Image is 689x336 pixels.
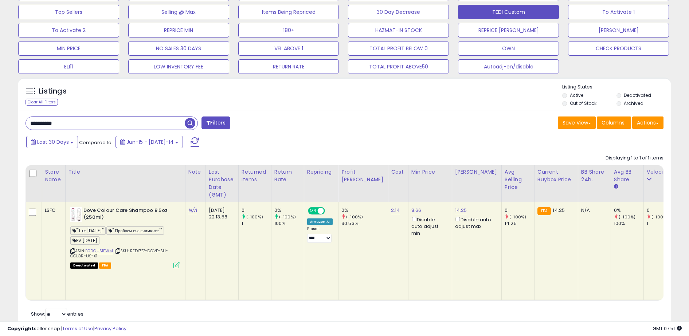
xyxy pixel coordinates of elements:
[126,138,174,146] span: Jun-15 - [DATE]-14
[632,116,663,129] button: Actions
[209,168,235,199] div: Last Purchase Date (GMT)
[647,220,676,227] div: 1
[26,99,58,106] div: Clear All Filters
[45,168,62,183] div: Store Name
[624,100,643,106] label: Archived
[188,207,197,214] a: N/A
[341,207,388,214] div: 0%
[39,86,67,96] h5: Listings
[274,168,301,183] div: Return Rate
[568,41,669,56] button: CHECK PRODUCTS
[62,325,93,332] a: Terms of Use
[562,84,671,91] p: Listing States:
[246,214,263,220] small: (-100%)
[455,216,496,230] div: Disable auto adjust max
[558,116,596,129] button: Save View
[7,325,34,332] strong: Copyright
[307,218,333,225] div: Amazon AI
[201,116,230,129] button: Filters
[99,262,111,269] span: FBA
[647,168,673,176] div: Velocity
[537,207,551,215] small: FBA
[18,5,119,19] button: Top Sellers
[70,236,100,245] span: PV [DATE]
[614,207,643,214] div: 0%
[348,41,449,56] button: TOTAL PROFIT BELOW 0
[242,168,268,183] div: Returned Items
[324,208,335,214] span: OFF
[70,226,106,235] span: ""tier [DATE]"
[79,139,113,146] span: Compared to:
[209,207,233,220] div: [DATE] 22:13:58
[455,207,467,214] a: 14.25
[116,136,183,148] button: Jun-15 - [DATE]-14
[597,116,631,129] button: Columns
[458,59,559,74] button: Autoadj-en/disable
[128,5,229,19] button: Selling @ Max
[537,168,575,183] div: Current Buybox Price
[411,216,446,237] div: Disable auto adjust min
[348,5,449,19] button: 30 Day Decrease
[31,311,83,317] span: Show: entries
[614,183,618,190] small: Avg BB Share.
[341,220,388,227] div: 30.53%
[341,168,385,183] div: Profit [PERSON_NAME]
[106,226,164,235] span: " Проблем със снимките""
[68,168,182,176] div: Title
[619,214,635,220] small: (-100%)
[18,41,119,56] button: MIN PRICE
[509,214,526,220] small: (-100%)
[606,155,663,162] div: Displaying 1 to 1 of 1 items
[602,119,625,126] span: Columns
[458,23,559,37] button: REPRICE [PERSON_NAME]
[18,59,119,74] button: ELI11
[242,207,271,214] div: 0
[37,138,69,146] span: Last 30 Days
[45,207,60,214] div: LSFC
[458,41,559,56] button: OWN
[647,207,676,214] div: 0
[128,59,229,74] button: LOW INVENTORY FEE
[505,207,534,214] div: 0
[653,325,682,332] span: 2025-08-14 07:51 GMT
[568,23,669,37] button: [PERSON_NAME]
[553,207,565,214] span: 14.25
[505,168,531,191] div: Avg Selling Price
[391,168,405,176] div: Cost
[411,168,449,176] div: Min Price
[70,248,168,259] span: | SKU: RED17??-DOVE-SH-COLOR-US-X1
[570,100,596,106] label: Out of Stock
[614,220,643,227] div: 100%
[70,262,98,269] span: All listings that are unavailable for purchase on Amazon for any reason other than out-of-stock
[614,168,641,183] div: Avg BB Share
[94,325,126,332] a: Privacy Policy
[70,207,82,222] img: 41cOd3oNpUL._SL40_.jpg
[274,220,304,227] div: 100%
[346,214,363,220] small: (-100%)
[348,59,449,74] button: TOTAL PROFIT ABOVE50
[18,23,119,37] button: To Activate 2
[570,92,583,98] label: Active
[279,214,296,220] small: (-100%)
[128,41,229,56] button: NO SALES 30 DAYS
[307,226,333,243] div: Preset:
[238,5,339,19] button: Items Being Repriced
[128,23,229,37] button: REPRICE MIN
[238,59,339,74] button: RETURN RATE
[568,5,669,19] button: To Activate 1
[581,168,608,183] div: BB Share 24h.
[411,207,422,214] a: 8.66
[581,207,605,214] div: N/A
[505,220,534,227] div: 14.25
[348,23,449,37] button: HAZMAT-IN STOCK
[70,207,180,268] div: ASIN:
[188,168,203,176] div: Note
[274,207,304,214] div: 0%
[242,220,271,227] div: 1
[307,168,335,176] div: Repricing
[7,325,126,332] div: seller snap | |
[85,248,113,254] a: B00CUS1PWM
[26,136,78,148] button: Last 30 Days
[238,23,339,37] button: 180+
[651,214,668,220] small: (-100%)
